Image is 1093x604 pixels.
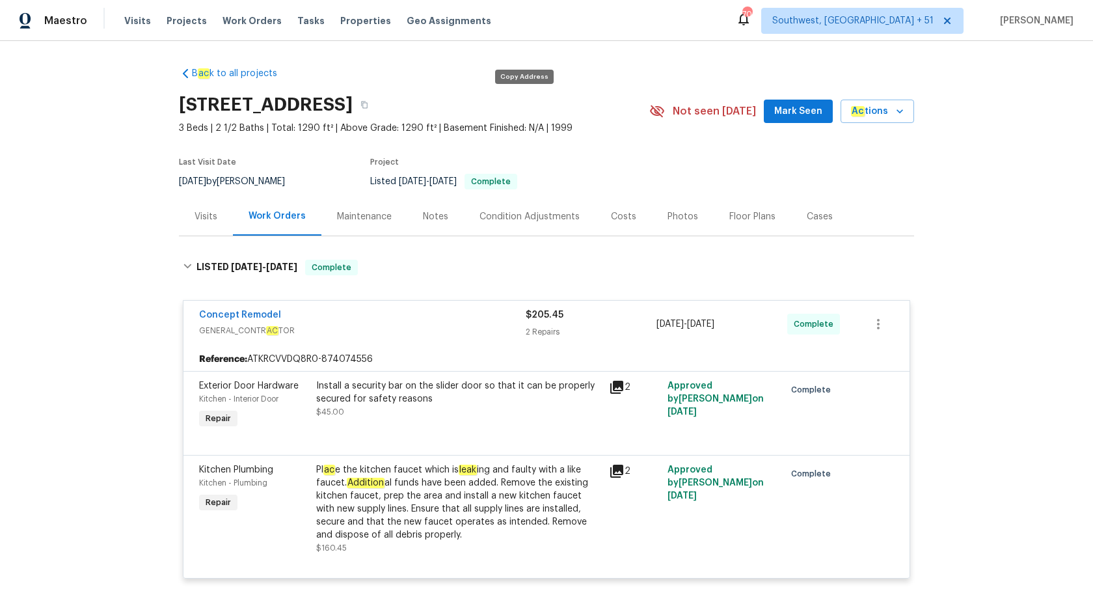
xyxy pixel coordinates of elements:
em: AC [266,326,278,335]
div: Costs [611,210,636,223]
span: - [399,177,457,186]
span: Tasks [297,16,325,25]
span: tions [851,103,888,120]
span: Complete [306,261,357,274]
div: Notes [423,210,448,223]
span: Complete [791,467,836,480]
span: Kitchen - Plumbing [199,479,267,487]
span: $205.45 [526,310,563,320]
span: [DATE] [656,320,684,329]
div: Cases [807,210,833,223]
div: 708 [742,8,751,21]
span: $45.00 [316,408,344,416]
a: Concept Remodel [199,310,281,320]
div: 2 [609,379,660,395]
div: Pl e the kitchen faucet which is ing and faulty with a like faucet. al funds have been added. Rem... [316,463,601,542]
div: Condition Adjustments [479,210,580,223]
span: Repair [200,496,236,509]
span: - [656,318,714,331]
span: GENERAL_CONTR TOR [199,324,526,337]
span: Not seen [DATE] [673,105,756,118]
span: [DATE] [231,262,262,271]
span: Complete [466,178,516,185]
div: Floor Plans [729,210,776,223]
em: leak [459,465,477,475]
span: Listed [370,177,517,186]
span: Southwest, [GEOGRAPHIC_DATA] + 51 [772,14,934,27]
b: Reference: [199,353,247,366]
span: Work Orders [223,14,282,27]
div: Photos [668,210,698,223]
span: [DATE] [429,177,457,186]
div: ATKRCVVDQ8R0-874074556 [183,348,910,371]
span: Maestro [44,14,87,27]
span: Approved by [PERSON_NAME] on [668,465,764,501]
div: by [PERSON_NAME] [179,174,301,189]
span: [PERSON_NAME] [995,14,1073,27]
div: LISTED [DATE]-[DATE]Complete [179,247,914,288]
span: Kitchen Plumbing [199,465,273,474]
span: [DATE] [179,177,206,186]
span: [DATE] [399,177,426,186]
span: Visits [124,14,151,27]
span: Repair [200,412,236,425]
div: Visits [195,210,217,223]
span: Projects [167,14,207,27]
span: Project [370,158,399,166]
div: Install a security bar on the slider door so that it can be properly secured for safety reasons [316,379,601,405]
span: Exterior Door Hardware [199,381,299,391]
span: Properties [340,14,391,27]
em: Ac [851,106,865,117]
span: $160.45 [316,544,347,552]
span: Last Visit Date [179,158,236,166]
span: [DATE] [668,491,697,501]
div: Work Orders [249,210,306,223]
button: Actions [841,100,914,124]
span: Kitchen - Interior Door [199,395,278,403]
span: - [231,262,297,271]
em: Addition [347,478,385,488]
span: Geo Assignments [407,14,491,27]
div: Maintenance [337,210,392,223]
span: Mark Seen [774,103,822,120]
button: Mark Seen [764,100,833,124]
span: 3 Beds | 2 1/2 Baths | Total: 1290 ft² | Above Grade: 1290 ft² | Basement Finished: N/A | 1999 [179,122,649,135]
span: [DATE] [668,407,697,417]
span: [DATE] [266,262,297,271]
em: ac [323,465,335,475]
span: Complete [791,383,836,396]
span: Approved by [PERSON_NAME] on [668,381,764,417]
h2: [STREET_ADDRESS] [179,98,353,111]
div: 2 Repairs [526,325,656,338]
span: [DATE] [687,320,714,329]
em: ac [198,68,209,79]
a: Back to all projects [179,67,304,80]
div: 2 [609,463,660,479]
span: B k to all projects [192,67,277,80]
span: Complete [794,318,839,331]
h6: LISTED [196,260,297,275]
